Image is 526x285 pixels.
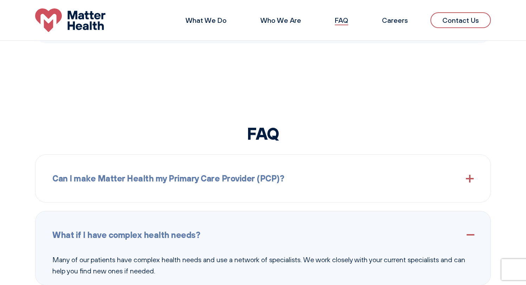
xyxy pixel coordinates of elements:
[52,254,474,277] p: Many of our patients have complex health needs and use a network of specialists. We work closely ...
[260,16,301,25] a: Who We Are
[186,16,227,25] a: What We Do
[382,16,408,25] a: Careers
[430,12,491,28] a: Contact Us
[52,172,284,185] span: Can I make Matter Health my Primary Care Provider (PCP)?
[52,228,200,241] span: What if I have complex health needs?
[335,16,348,25] a: FAQ
[35,123,491,144] h2: FAQ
